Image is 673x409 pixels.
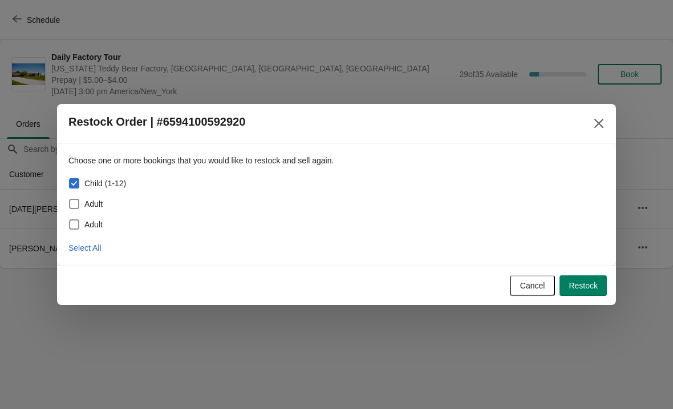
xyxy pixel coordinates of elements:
span: Select All [68,243,102,252]
p: Choose one or more bookings that you would like to restock and sell again. [68,155,605,166]
button: Restock [560,275,607,296]
button: Cancel [510,275,556,296]
span: Restock [569,281,598,290]
span: Adult [84,198,103,210]
span: Child (1-12) [84,178,126,189]
span: Cancel [520,281,545,290]
span: Adult [84,219,103,230]
h2: Restock Order | #6594100592920 [68,115,245,129]
button: Select All [64,238,106,258]
button: Close [589,113,609,134]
